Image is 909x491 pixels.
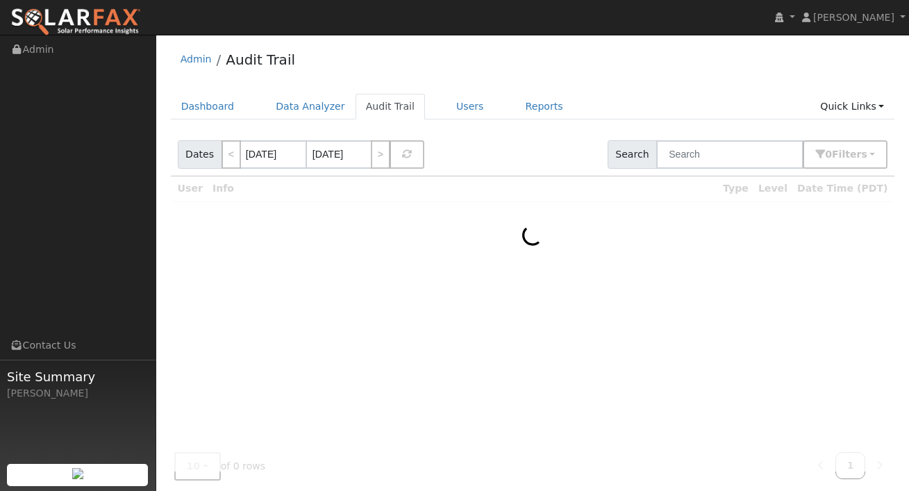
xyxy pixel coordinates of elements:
span: Dates [178,140,222,169]
img: SolarFax [10,8,141,37]
a: Users [446,94,494,119]
a: Audit Trail [356,94,425,119]
span: Filter [832,149,867,160]
a: Dashboard [171,94,245,119]
span: Search [608,140,657,169]
span: s [861,149,867,160]
button: Refresh [390,140,424,169]
a: < [222,140,241,169]
a: > [371,140,390,169]
span: 10 [187,460,201,472]
button: 0Filters [803,140,887,169]
span: [PERSON_NAME] [813,12,894,23]
a: Reports [515,94,574,119]
a: Data Analyzer [265,94,356,119]
a: Audit Trail [226,51,295,68]
a: Admin [181,53,212,65]
img: retrieve [72,468,83,479]
span: Site Summary [7,367,149,386]
div: [PERSON_NAME] [7,386,149,401]
input: Search [656,140,803,169]
a: Quick Links [810,94,894,119]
